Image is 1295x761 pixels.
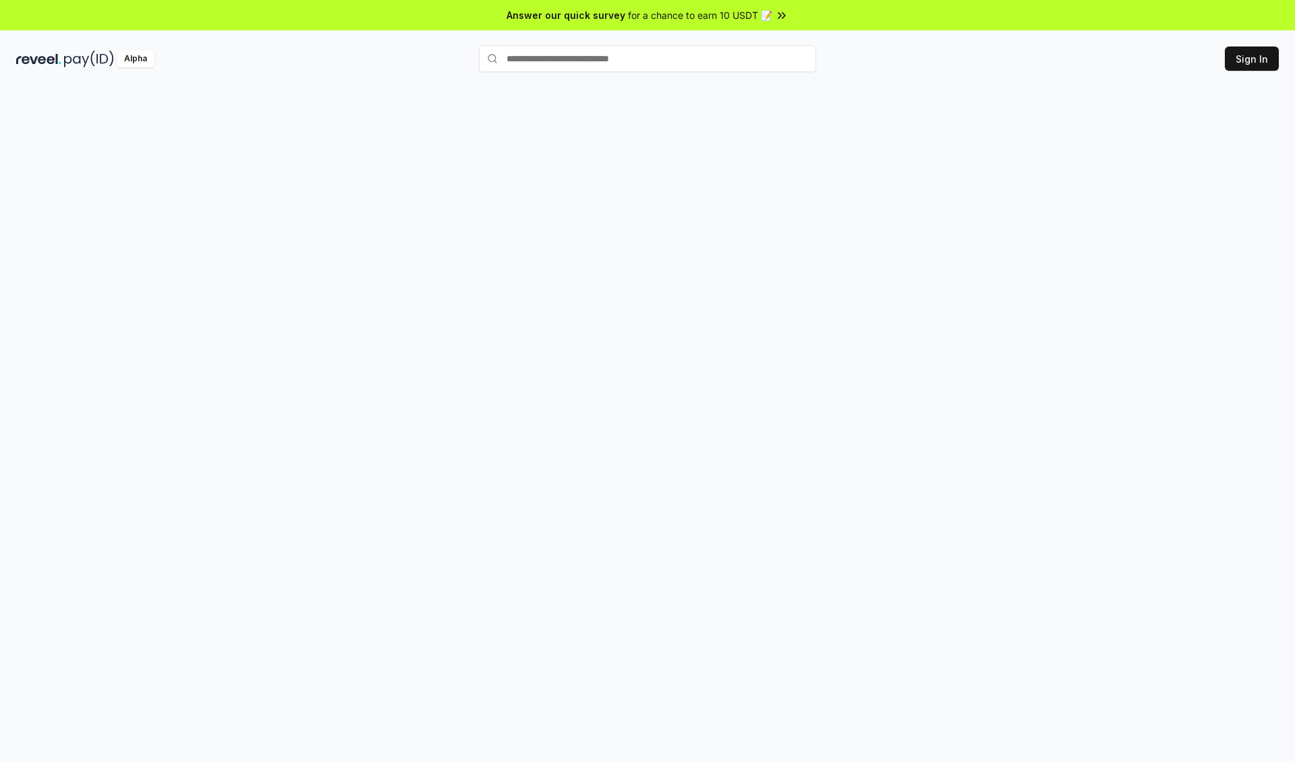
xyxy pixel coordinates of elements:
div: Alpha [117,51,154,67]
img: pay_id [64,51,114,67]
button: Sign In [1225,47,1279,71]
span: for a chance to earn 10 USDT 📝 [628,8,772,22]
img: reveel_dark [16,51,61,67]
span: Answer our quick survey [507,8,625,22]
